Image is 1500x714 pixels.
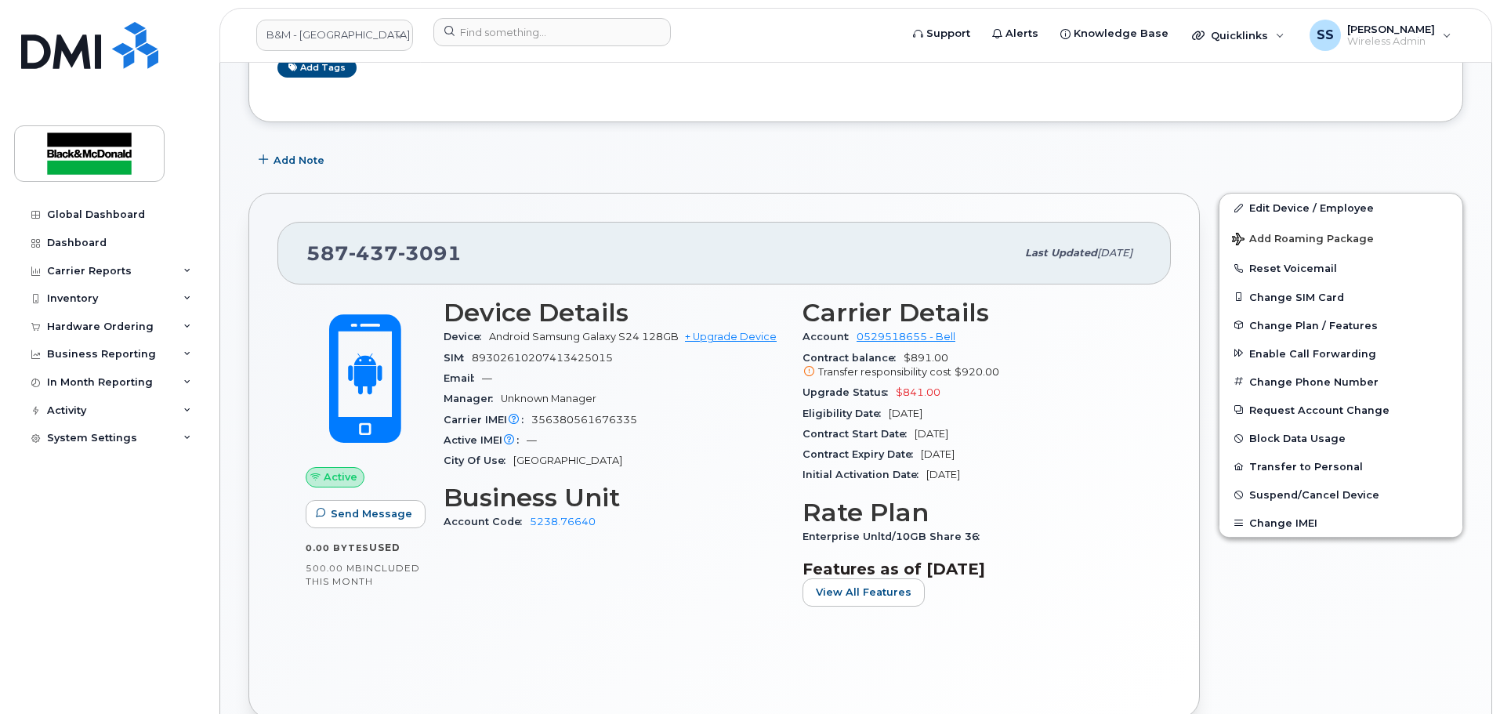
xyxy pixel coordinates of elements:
[274,153,324,168] span: Add Note
[444,352,472,364] span: SIM
[1219,368,1462,396] button: Change Phone Number
[306,241,462,265] span: 587
[1219,424,1462,452] button: Block Data Usage
[1249,347,1376,359] span: Enable Call Forwarding
[1219,283,1462,311] button: Change SIM Card
[306,563,363,574] span: 500.00 MB
[349,241,398,265] span: 437
[482,372,492,384] span: —
[1232,233,1374,248] span: Add Roaming Package
[531,414,637,426] span: 356380561676335
[444,516,530,527] span: Account Code
[857,331,955,343] a: 0529518655 - Bell
[444,484,784,512] h3: Business Unit
[803,469,926,480] span: Initial Activation Date
[1049,18,1179,49] a: Knowledge Base
[803,408,889,419] span: Eligibility Date
[685,331,777,343] a: + Upgrade Device
[926,469,960,480] span: [DATE]
[803,498,1143,527] h3: Rate Plan
[1219,509,1462,537] button: Change IMEI
[444,372,482,384] span: Email
[530,516,596,527] a: 5238.76640
[444,414,531,426] span: Carrier IMEI
[489,331,679,343] span: Android Samsung Galaxy S24 128GB
[501,393,596,404] span: Unknown Manager
[1219,194,1462,222] a: Edit Device / Employee
[1249,319,1378,331] span: Change Plan / Features
[955,366,999,378] span: $920.00
[1317,26,1334,45] span: SS
[803,448,921,460] span: Contract Expiry Date
[818,366,951,378] span: Transfer responsibility cost
[1299,20,1462,51] div: Samantha Shandera
[398,241,462,265] span: 3091
[803,578,925,607] button: View All Features
[324,469,357,484] span: Active
[1219,311,1462,339] button: Change Plan / Features
[1219,452,1462,480] button: Transfer to Personal
[444,299,784,327] h3: Device Details
[803,331,857,343] span: Account
[902,18,981,49] a: Support
[1347,35,1435,48] span: Wireless Admin
[527,434,537,446] span: —
[444,331,489,343] span: Device
[472,352,613,364] span: 89302610207413425015
[926,26,970,42] span: Support
[1074,26,1168,42] span: Knowledge Base
[1219,222,1462,254] button: Add Roaming Package
[816,585,911,600] span: View All Features
[803,531,987,542] span: Enterprise Unltd/10GB Share 36
[1219,254,1462,282] button: Reset Voicemail
[803,386,896,398] span: Upgrade Status
[433,18,671,46] input: Find something...
[1005,26,1038,42] span: Alerts
[444,393,501,404] span: Manager
[256,20,413,51] a: B&M - Alberta
[1025,247,1097,259] span: Last updated
[1097,247,1132,259] span: [DATE]
[1249,489,1379,501] span: Suspend/Cancel Device
[803,428,915,440] span: Contract Start Date
[513,455,622,466] span: [GEOGRAPHIC_DATA]
[1219,480,1462,509] button: Suspend/Cancel Device
[896,386,940,398] span: $841.00
[331,506,412,521] span: Send Message
[1219,396,1462,424] button: Request Account Change
[1211,29,1268,42] span: Quicklinks
[803,299,1143,327] h3: Carrier Details
[981,18,1049,49] a: Alerts
[369,542,400,553] span: used
[803,352,904,364] span: Contract balance
[248,146,338,174] button: Add Note
[1219,339,1462,368] button: Enable Call Forwarding
[306,542,369,553] span: 0.00 Bytes
[306,562,420,588] span: included this month
[803,560,1143,578] h3: Features as of [DATE]
[921,448,955,460] span: [DATE]
[306,500,426,528] button: Send Message
[915,428,948,440] span: [DATE]
[803,352,1143,380] span: $891.00
[1181,20,1295,51] div: Quicklinks
[444,434,527,446] span: Active IMEI
[444,455,513,466] span: City Of Use
[889,408,922,419] span: [DATE]
[1347,23,1435,35] span: [PERSON_NAME]
[277,58,357,78] a: Add tags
